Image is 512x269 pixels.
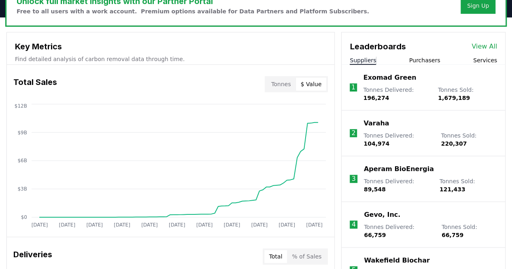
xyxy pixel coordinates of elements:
[17,129,27,135] tspan: $9B
[473,56,497,64] button: Services
[196,222,213,227] tspan: [DATE]
[32,222,48,227] tspan: [DATE]
[363,95,389,101] span: 196,274
[364,164,434,174] a: Aperam BioEnergia
[364,186,386,193] span: 89,548
[169,222,185,227] tspan: [DATE]
[351,128,355,138] p: 2
[306,222,323,227] tspan: [DATE]
[21,214,27,220] tspan: $0
[350,40,406,53] h3: Leaderboards
[438,95,470,101] span: 1,679,189
[363,140,389,147] span: 104,974
[17,186,27,192] tspan: $3B
[86,222,103,227] tspan: [DATE]
[279,222,295,227] tspan: [DATE]
[364,232,386,238] span: 66,759
[364,177,431,193] p: Tonnes Delivered :
[438,86,497,102] p: Tonnes Sold :
[13,76,57,92] h3: Total Sales
[15,103,27,108] tspan: $12B
[440,186,465,193] span: 121,433
[467,2,489,10] a: Sign Up
[363,86,430,102] p: Tonnes Delivered :
[363,119,389,128] a: Varaha
[15,40,326,53] h3: Key Metrics
[296,78,327,91] button: $ Value
[264,250,287,263] button: Total
[351,83,355,92] p: 1
[114,222,130,227] tspan: [DATE]
[141,222,158,227] tspan: [DATE]
[351,174,355,184] p: 3
[364,223,433,239] p: Tonnes Delivered :
[352,220,356,229] p: 4
[287,250,326,263] button: % of Sales
[364,256,429,265] a: Wakefield Biochar
[442,232,463,238] span: 66,759
[15,55,326,63] p: Find detailed analysis of carbon removal data through time.
[363,131,433,148] p: Tonnes Delivered :
[13,248,52,265] h3: Deliveries
[472,42,497,51] a: View All
[17,158,27,163] tspan: $6B
[251,222,268,227] tspan: [DATE]
[440,177,497,193] p: Tonnes Sold :
[59,222,76,227] tspan: [DATE]
[441,140,467,147] span: 220,307
[364,210,400,220] a: Gevo, Inc.
[266,78,295,91] button: Tonnes
[224,222,240,227] tspan: [DATE]
[363,73,416,83] a: Exomad Green
[17,7,369,15] p: Free to all users with a work account. Premium options available for Data Partners and Platform S...
[442,223,497,239] p: Tonnes Sold :
[409,56,440,64] button: Purchasers
[441,131,497,148] p: Tonnes Sold :
[350,56,376,64] button: Suppliers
